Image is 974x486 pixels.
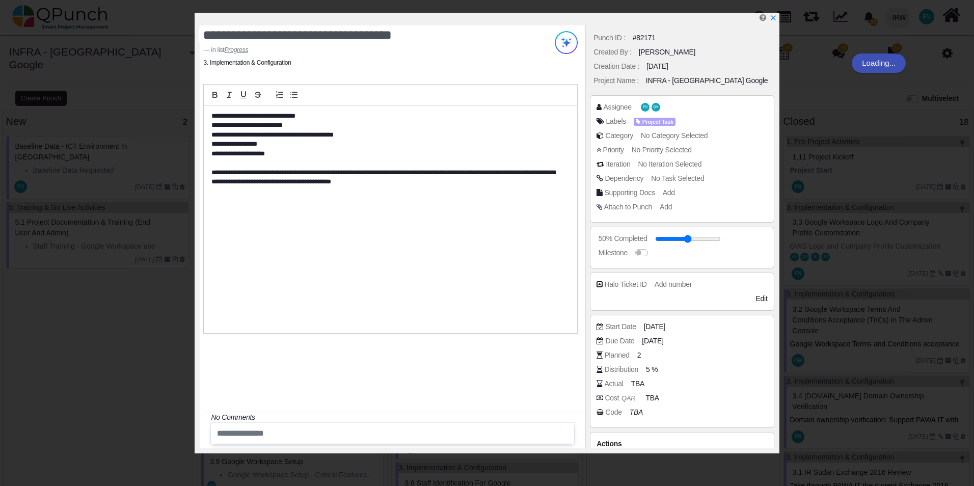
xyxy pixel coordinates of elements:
div: Creation Date : [593,61,639,72]
div: [DATE] [646,61,668,72]
div: Project Name : [593,75,639,86]
div: Planned [604,350,629,361]
div: Code [605,407,621,418]
span: Add number [655,280,692,288]
div: Supporting Docs [604,187,655,198]
div: [PERSON_NAME] [639,47,696,58]
span: Add [660,203,672,211]
span: No Category Selected [641,131,708,140]
div: Due Date [605,336,634,346]
span: FN [643,105,648,109]
a: x [770,14,777,22]
div: #82171 [633,33,656,43]
div: Iteration [606,159,630,170]
span: No Iteration Selected [638,160,702,168]
span: No Task Selected [651,174,704,182]
div: Created By : [593,47,631,58]
div: Assignee [603,102,631,113]
span: Actions [597,440,621,448]
li: 3. Implementation & Configuration [203,58,291,67]
i: No Comments [211,413,255,421]
span: Qasim Munir [652,103,660,112]
cite: Source Title [224,46,248,53]
div: Labels [606,116,626,127]
div: Milestone [599,248,628,258]
div: INFRA - [GEOGRAPHIC_DATA] Google [646,75,768,86]
div: Distribution [604,364,638,375]
span: 5 % [646,364,658,375]
span: TBA [645,393,659,403]
span: QM [653,105,658,109]
i: Edit Punch [760,14,766,21]
div: Loading... [852,53,906,73]
div: Punch ID : [593,33,626,43]
span: [DATE] [644,321,665,332]
svg: x [770,14,777,21]
footer: in list [203,45,512,55]
div: Category [605,130,633,141]
div: Actual [604,379,623,389]
div: Dependency [605,173,643,184]
div: 50% Completed [599,233,647,244]
div: Start Date [605,321,636,332]
div: Priority [603,145,624,155]
div: Cost [605,393,638,403]
span: Edit [756,294,768,303]
span: [DATE] [642,336,663,346]
span: <div><span class="badge badge-secondary" style="background-color: #AEA1FF"> <i class="fa fa-tag p... [634,116,675,127]
span: No Priority Selected [632,146,692,154]
i: TBA [630,408,643,416]
div: Halo Ticket ID [604,279,646,290]
img: Try writing with AI [555,31,578,54]
span: Add [663,188,675,197]
i: QAR [619,392,638,404]
u: Progress [224,46,248,53]
div: Attach to Punch [604,202,652,212]
span: Project Task [634,118,675,126]
span: Francis Ndichu [641,103,650,112]
span: TBA [631,379,644,389]
span: 2 [637,350,641,361]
